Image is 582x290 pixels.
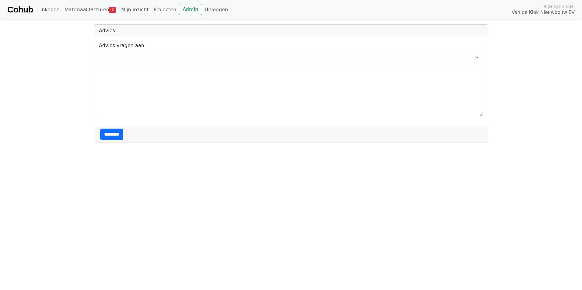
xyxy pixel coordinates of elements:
a: Cohub [7,2,33,17]
a: Materiaal facturen2 [62,4,119,16]
div: Advies [94,25,488,37]
a: Admin [179,4,202,15]
a: Inkopen [38,4,62,16]
a: Uitloggen [202,4,230,16]
a: Projecten [151,4,179,16]
span: Ingelogd onder: [544,3,575,9]
span: Van de Klok Nieuwbouw BV [512,9,575,16]
span: 2 [109,7,116,13]
a: Mijn inzicht [119,4,151,16]
label: Advies vragen aan: [99,42,146,49]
